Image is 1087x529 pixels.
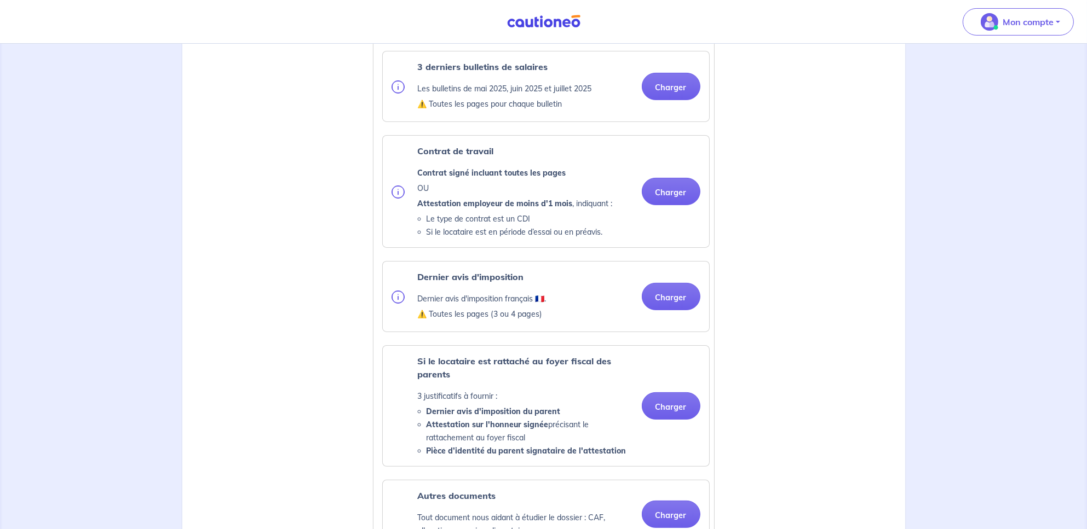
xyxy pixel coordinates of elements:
[642,283,700,310] button: Charger
[981,13,998,31] img: illu_account_valid_menu.svg
[418,390,633,403] p: 3 justificatifs à fournir :
[392,80,405,94] img: info.svg
[642,73,700,100] button: Charger
[418,292,547,305] p: Dernier avis d'imposition français 🇫🇷.
[382,261,710,332] div: categoryName: tax-assessment, userCategory: cdi
[418,197,613,210] p: , indiquant :
[418,61,548,72] strong: 3 derniers bulletins de salaires
[418,182,613,195] p: OU
[382,345,710,467] div: categoryName: parental-tax-assessment, userCategory: cdi
[418,97,592,111] p: ⚠️ Toutes les pages pour chaque bulletin
[642,392,700,420] button: Charger
[418,82,592,95] p: Les bulletins de mai 2025, juin 2025 et juillet 2025
[418,307,547,321] p: ⚠️ Toutes les pages (3 ou 4 pages)
[418,199,573,208] strong: Attestation employeur de moins d'1 mois
[427,420,549,429] strong: Attestation sur l'honneur signée
[418,168,566,178] strong: Contrat signé incluant toutes les pages
[503,15,585,28] img: Cautioneo
[963,8,1074,36] button: illu_account_valid_menu.svgMon compte
[418,490,496,501] strong: Autres documents
[418,271,524,282] strong: Dernier avis d'imposition
[418,146,494,156] strong: Contrat de travail
[642,501,700,528] button: Charger
[392,185,405,199] img: info.svg
[427,446,626,456] strong: Pièce d’identité du parent signataire de l'attestation
[427,225,613,239] li: Si le locataire est en période d’essai ou en préavis.
[382,51,710,122] div: categoryName: pay-slip, userCategory: cdi
[382,135,710,248] div: categoryName: employment-contract, userCategory: cdi
[418,356,612,380] strong: Si le locataire est rattaché au foyer fiscal des parents
[427,406,561,416] strong: Dernier avis d'imposition du parent
[642,178,700,205] button: Charger
[427,212,613,225] li: Le type de contrat est un CDI
[392,290,405,304] img: info.svg
[427,418,633,444] li: précisant le rattachement au foyer fiscal
[1003,15,1054,28] p: Mon compte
